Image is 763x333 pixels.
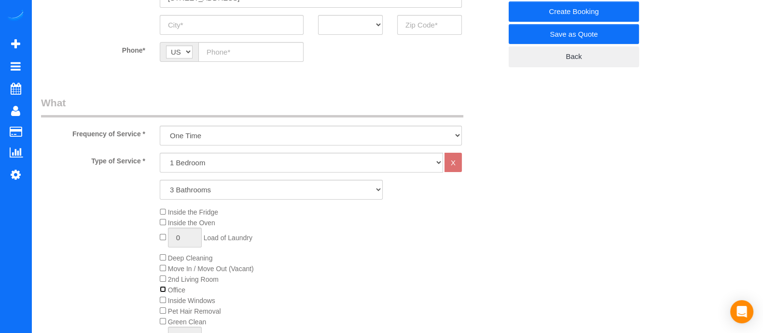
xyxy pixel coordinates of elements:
[6,10,25,23] img: Automaid Logo
[160,15,304,35] input: City*
[34,153,153,166] label: Type of Service *
[34,42,153,55] label: Phone*
[168,219,215,227] span: Inside the Oven
[168,297,215,304] span: Inside Windows
[168,286,185,294] span: Office
[34,126,153,139] label: Frequency of Service *
[168,318,206,326] span: Green Clean
[198,42,304,62] input: Phone*
[168,208,218,216] span: Inside the Fridge
[168,254,213,262] span: Deep Cleaning
[509,46,639,67] a: Back
[41,96,463,117] legend: What
[397,15,462,35] input: Zip Code*
[168,265,254,273] span: Move In / Move Out (Vacant)
[509,1,639,22] a: Create Booking
[168,307,221,315] span: Pet Hair Removal
[204,234,252,242] span: Load of Laundry
[509,24,639,44] a: Save as Quote
[730,300,753,323] div: Open Intercom Messenger
[168,275,219,283] span: 2nd Living Room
